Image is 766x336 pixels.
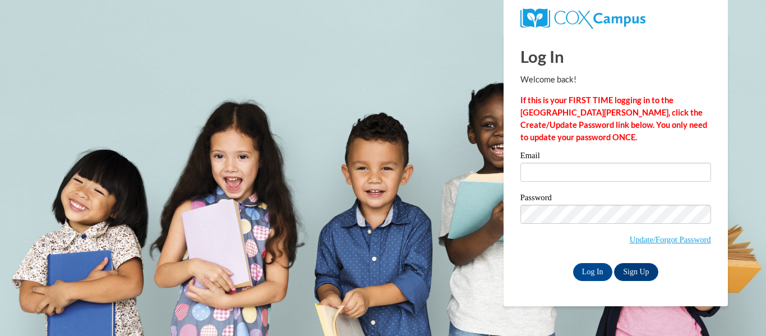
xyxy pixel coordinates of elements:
[520,13,645,22] a: COX Campus
[520,73,711,86] p: Welcome back!
[520,45,711,68] h1: Log In
[630,235,711,244] a: Update/Forgot Password
[614,263,658,281] a: Sign Up
[520,151,711,163] label: Email
[520,194,711,205] label: Password
[520,95,707,142] strong: If this is your FIRST TIME logging in to the [GEOGRAPHIC_DATA][PERSON_NAME], click the Create/Upd...
[520,8,645,29] img: COX Campus
[573,263,612,281] input: Log In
